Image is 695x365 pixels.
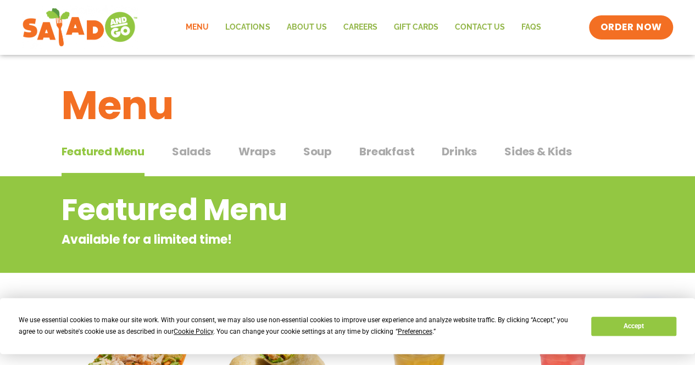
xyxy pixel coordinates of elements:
[335,15,385,40] a: Careers
[174,328,213,335] span: Cookie Policy
[62,143,144,160] span: Featured Menu
[177,15,549,40] nav: Menu
[446,15,513,40] a: Contact Us
[62,139,634,177] div: Tabbed content
[238,143,276,160] span: Wraps
[217,15,278,40] a: Locations
[397,328,432,335] span: Preferences
[62,231,546,249] p: Available for a limited time!
[600,21,661,34] span: ORDER NOW
[591,317,676,336] button: Accept
[303,143,332,160] span: Soup
[177,15,217,40] a: Menu
[22,5,138,49] img: new-SAG-logo-768×292
[513,15,549,40] a: FAQs
[504,143,572,160] span: Sides & Kids
[19,315,578,338] div: We use essential cookies to make our site work. With your consent, we may also use non-essential ...
[589,15,672,40] a: ORDER NOW
[359,143,414,160] span: Breakfast
[385,15,446,40] a: GIFT CARDS
[172,143,211,160] span: Salads
[62,188,546,232] h2: Featured Menu
[278,15,335,40] a: About Us
[62,76,634,135] h1: Menu
[442,143,477,160] span: Drinks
